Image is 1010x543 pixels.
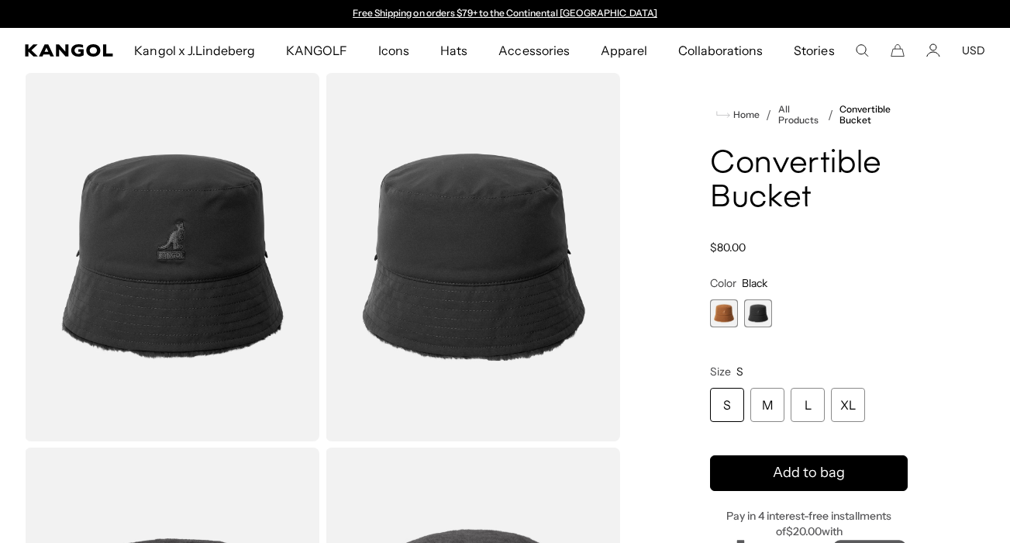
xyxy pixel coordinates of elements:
a: Icons [363,28,425,73]
span: Size [710,365,731,379]
slideshow-component: Announcement bar [346,8,665,20]
button: Add to bag [710,455,908,491]
h1: Convertible Bucket [710,147,908,216]
label: Rustic Caramel [710,299,738,327]
div: M [750,388,784,422]
span: Apparel [601,28,647,73]
a: Kangol x J.Lindeberg [119,28,271,73]
span: Home [730,109,760,120]
a: Accessories [483,28,584,73]
a: Collaborations [663,28,778,73]
nav: breadcrumbs [710,104,908,126]
span: Stories [794,28,834,73]
div: 2 of 2 [744,299,772,327]
a: All Products [778,104,822,126]
a: Convertible Bucket [839,104,908,126]
span: Collaborations [678,28,763,73]
span: $80.00 [710,240,746,254]
span: Kangol x J.Lindeberg [134,28,255,73]
a: Apparel [585,28,663,73]
div: L [791,388,825,422]
span: Black [742,276,767,290]
a: Kangol [25,44,114,57]
span: Accessories [498,28,569,73]
a: Home [716,108,760,122]
span: Icons [378,28,409,73]
span: Add to bag [773,462,845,483]
div: 1 of 2 [346,8,665,20]
label: Black [744,299,772,327]
li: / [760,105,771,124]
button: USD [962,43,985,57]
a: Free Shipping on orders $79+ to the Continental [GEOGRAPHIC_DATA] [353,7,657,19]
span: Color [710,276,736,290]
span: Hats [440,28,467,73]
a: KANGOLF [271,28,363,73]
div: XL [831,388,865,422]
a: Hats [425,28,483,73]
summary: Search here [855,43,869,57]
span: S [736,365,743,379]
button: Cart [891,43,905,57]
div: Announcement [346,8,665,20]
a: Stories [778,28,850,73]
a: Account [926,43,940,57]
img: color-black [326,73,620,441]
div: 1 of 2 [710,299,738,327]
img: color-black [25,73,319,441]
div: S [710,388,744,422]
li: / [822,105,833,124]
span: KANGOLF [286,28,347,73]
